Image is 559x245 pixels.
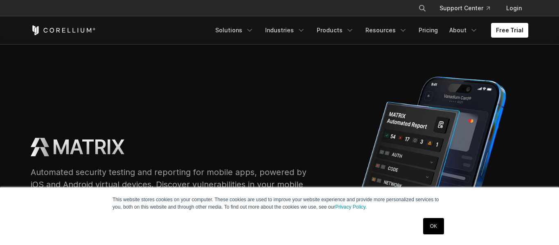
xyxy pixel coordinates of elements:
a: Pricing [414,23,443,38]
p: This website stores cookies on your computer. These cookies are used to improve your website expe... [113,196,446,211]
div: Navigation Menu [210,23,528,38]
h1: MATRIX [52,135,124,160]
p: Automated security testing and reporting for mobile apps, powered by iOS and Android virtual devi... [31,166,314,203]
a: Free Trial [491,23,528,38]
a: Support Center [433,1,496,16]
a: Products [312,23,359,38]
a: Industries [260,23,310,38]
a: Corellium Home [31,25,96,35]
div: Navigation Menu [408,1,528,16]
button: Search [415,1,430,16]
a: Solutions [210,23,259,38]
img: MATRIX Logo [31,138,49,156]
a: Resources [361,23,412,38]
a: About [444,23,483,38]
a: Privacy Policy. [335,204,367,210]
a: OK [423,218,444,234]
a: Login [500,1,528,16]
